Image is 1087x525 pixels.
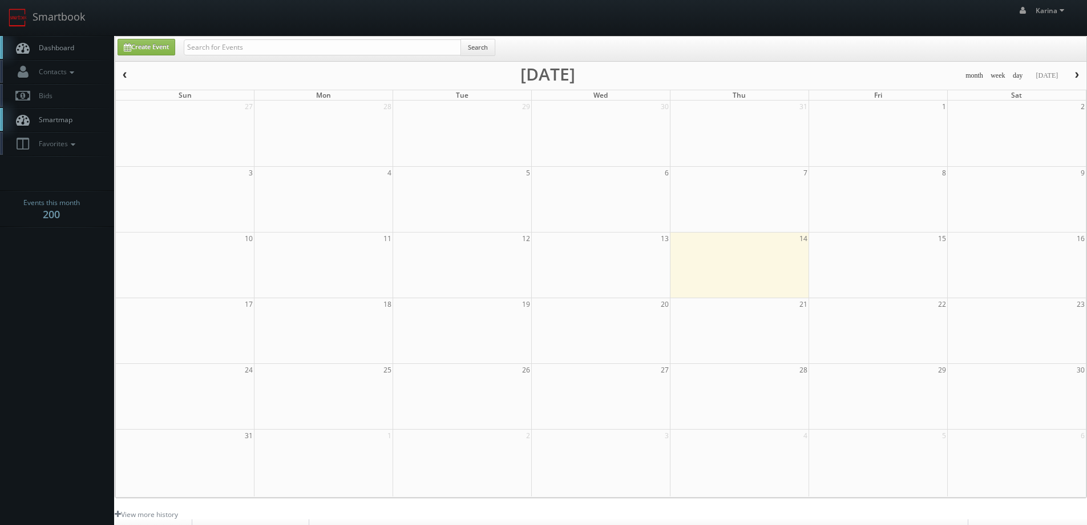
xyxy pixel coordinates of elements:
span: 28 [798,364,809,376]
input: Search for Events [184,39,461,55]
span: 28 [382,101,393,113]
span: 16 [1076,233,1086,245]
span: Tue [456,90,468,100]
span: 25 [382,364,393,376]
span: 8 [941,167,947,179]
button: Search [460,39,495,56]
span: 17 [244,298,254,310]
span: 29 [937,364,947,376]
button: month [961,69,987,83]
span: 30 [1076,364,1086,376]
span: 3 [664,430,670,442]
span: 31 [244,430,254,442]
span: 12 [521,233,531,245]
span: 7 [802,167,809,179]
span: Events this month [23,197,80,209]
span: 6 [664,167,670,179]
span: Favorites [33,139,78,149]
span: 6 [1080,430,1086,442]
span: 18 [382,298,393,310]
span: Fri [874,90,882,100]
span: 1 [941,101,947,113]
span: Thu [733,90,746,100]
span: 9 [1080,167,1086,179]
span: 31 [798,101,809,113]
img: smartbook-logo.png [9,9,27,27]
span: 22 [937,298,947,310]
strong: 200 [43,207,60,221]
span: 21 [798,298,809,310]
span: 23 [1076,298,1086,310]
span: 24 [244,364,254,376]
button: [DATE] [1032,69,1062,83]
span: Karina [1036,6,1068,15]
a: View more history [115,510,178,519]
span: 5 [525,167,531,179]
span: 14 [798,233,809,245]
span: 20 [660,298,670,310]
span: 27 [244,101,254,113]
span: 19 [521,298,531,310]
span: 4 [386,167,393,179]
span: Dashboard [33,43,74,53]
span: 27 [660,364,670,376]
span: 30 [660,101,670,113]
span: 29 [521,101,531,113]
span: 5 [941,430,947,442]
span: 26 [521,364,531,376]
span: 2 [525,430,531,442]
span: 11 [382,233,393,245]
h2: [DATE] [520,69,575,80]
span: Contacts [33,67,77,77]
span: 15 [937,233,947,245]
button: day [1009,69,1027,83]
span: 2 [1080,101,1086,113]
span: 4 [802,430,809,442]
span: 13 [660,233,670,245]
span: Bids [33,91,52,101]
span: 1 [386,430,393,442]
span: 10 [244,233,254,245]
span: 3 [248,167,254,179]
button: week [987,69,1009,83]
span: Sun [179,90,192,100]
span: Sat [1011,90,1022,100]
span: Mon [316,90,331,100]
span: Smartmap [33,115,72,125]
span: Wed [593,90,608,100]
a: Create Event [118,39,175,55]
